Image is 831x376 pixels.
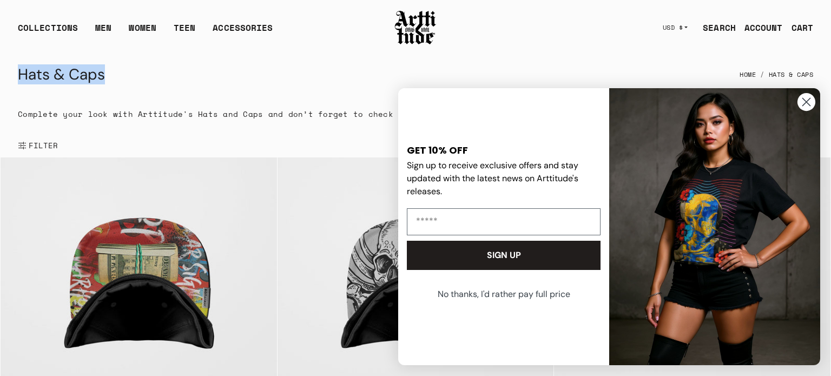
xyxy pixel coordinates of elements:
[27,140,58,151] span: FILTER
[783,17,813,38] a: Open cart
[740,63,756,87] a: Home
[736,17,783,38] a: ACCOUNT
[407,143,468,157] span: GET 10% OFF
[95,21,111,43] a: MEN
[609,88,820,365] img: 88b40c6e-4fbe-451e-b692-af676383430e.jpeg
[656,16,695,39] button: USD $
[792,21,813,34] div: CART
[213,21,273,43] div: ACCESSORIES
[756,63,813,87] li: Hats & Caps
[387,77,831,376] div: FLYOUT Form
[129,21,156,43] a: WOMEN
[694,17,736,38] a: SEARCH
[394,9,437,46] img: Arttitude
[18,21,78,43] div: COLLECTIONS
[18,134,58,157] button: Show filters
[18,108,498,120] p: Complete your look with Arttitude's Hats and Caps and don’t forget to check our pairing .
[797,93,816,111] button: Close dialog
[407,241,601,270] button: SIGN UP
[18,62,105,88] h1: Hats & Caps
[174,21,195,43] a: TEEN
[406,281,602,308] button: No thanks, I'd rather pay full price
[407,208,601,235] input: Email
[407,160,578,197] span: Sign up to receive exclusive offers and stay updated with the latest news on Arttitude's releases.
[9,21,281,43] ul: Main navigation
[663,23,683,32] span: USD $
